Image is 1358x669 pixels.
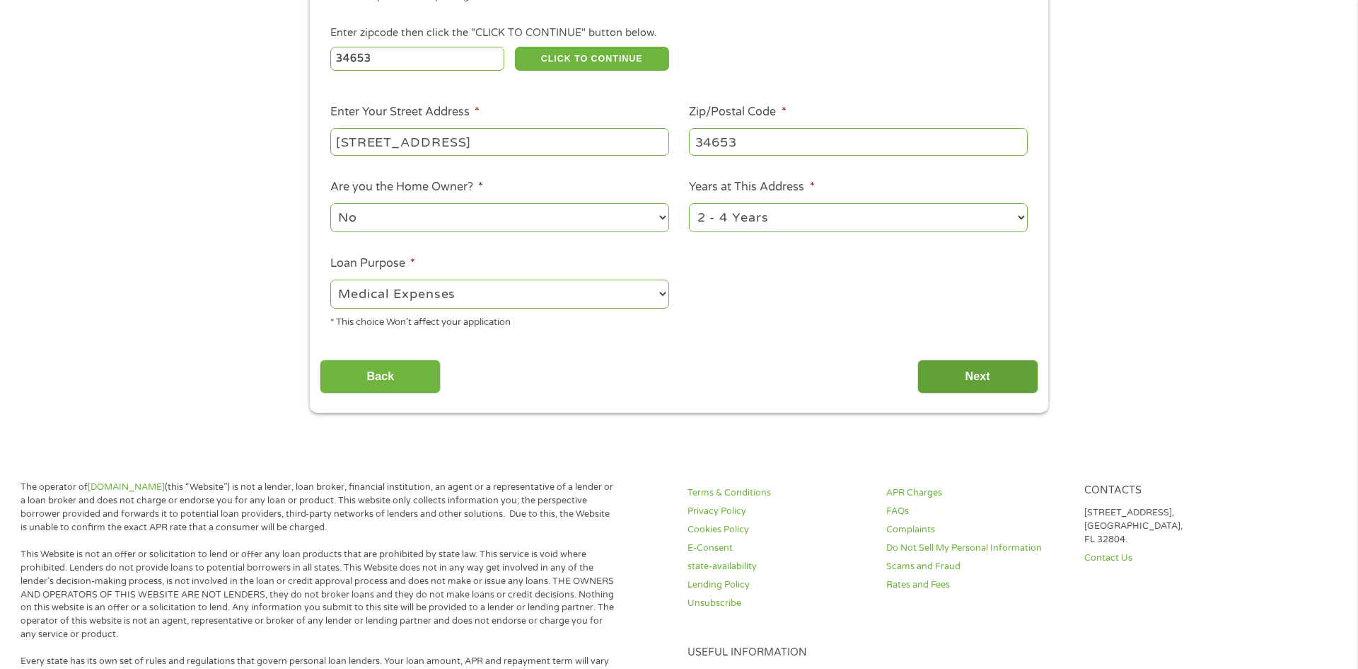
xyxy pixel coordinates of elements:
[886,560,1067,573] a: Scams and Fraud
[689,180,814,195] label: Years at This Address
[687,486,869,500] a: Terms & Conditions
[320,360,441,394] input: Back
[886,486,1067,500] a: APR Charges
[330,25,1028,41] div: Enter zipcode then click the "CLICK TO CONTINUE" button below.
[917,360,1038,394] input: Next
[687,597,869,610] a: Unsubscribe
[330,105,480,120] label: Enter Your Street Address
[88,481,165,493] a: [DOMAIN_NAME]
[1084,506,1265,547] p: [STREET_ADDRESS], [GEOGRAPHIC_DATA], FL 32804.
[886,542,1067,555] a: Do Not Sell My Personal Information
[1084,551,1265,565] a: Contact Us
[886,578,1067,592] a: Rates and Fees
[330,47,505,71] input: Enter Zipcode (e.g 01510)
[886,505,1067,518] a: FAQs
[330,256,415,271] label: Loan Purpose
[687,646,1265,660] h4: Useful Information
[515,47,669,71] button: CLICK TO CONTINUE
[21,548,615,641] p: This Website is not an offer or solicitation to lend or offer any loan products that are prohibit...
[330,311,669,330] div: * This choice Won’t affect your application
[687,560,869,573] a: state-availability
[21,481,615,534] p: The operator of (this “Website”) is not a lender, loan broker, financial institution, an agent or...
[687,523,869,537] a: Cookies Policy
[687,578,869,592] a: Lending Policy
[687,542,869,555] a: E-Consent
[330,128,669,155] input: 1 Main Street
[687,505,869,518] a: Privacy Policy
[886,523,1067,537] a: Complaints
[330,180,483,195] label: Are you the Home Owner?
[1084,484,1265,498] h4: Contacts
[689,105,786,120] label: Zip/Postal Code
